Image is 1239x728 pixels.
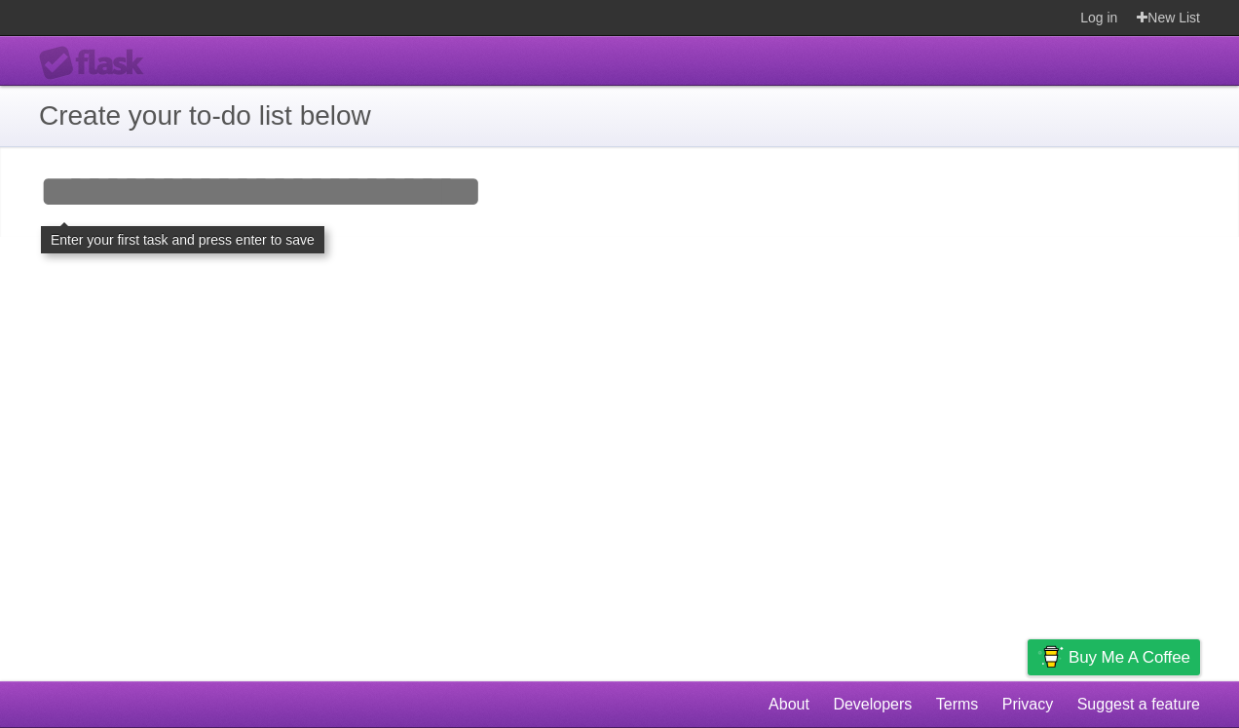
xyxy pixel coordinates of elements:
img: Buy me a coffee [1037,640,1064,673]
h1: Create your to-do list below [39,96,1200,136]
div: Flask [39,46,156,81]
a: Suggest a feature [1077,686,1200,723]
a: Developers [833,686,912,723]
a: Terms [936,686,979,723]
a: About [769,686,809,723]
a: Buy me a coffee [1028,639,1200,675]
a: Privacy [1002,686,1053,723]
span: Buy me a coffee [1069,640,1190,674]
